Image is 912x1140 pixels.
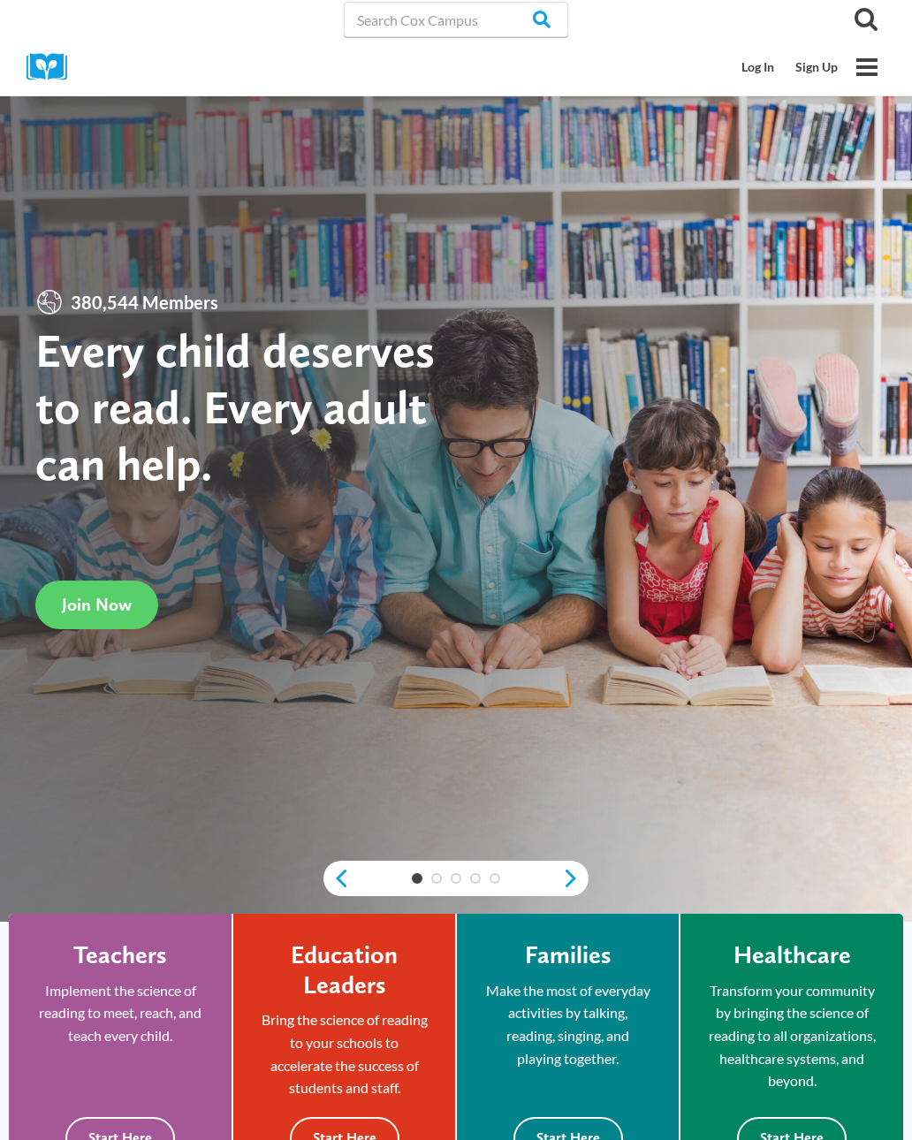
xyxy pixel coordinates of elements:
p: Bring the science of reading to your schools to accelerate the success of students and staff. [260,1008,429,1098]
h4: Healthcare [733,940,851,970]
h4: Teachers [73,940,167,970]
a: next [562,868,589,889]
a: 1 [412,873,422,884]
h4: Education Leaders [260,940,429,999]
img: Cox Campus [27,53,80,80]
span: Join Now [62,594,132,615]
span: 380,544 Members [64,288,225,316]
div: content slider buttons [323,861,589,896]
nav: Secondary Mobile Navigation [731,50,848,84]
a: Log In [731,50,785,84]
p: Transform your community by bringing the science of reading to all organizations, healthcare syst... [707,979,877,1092]
input: Search Cox Campus [344,2,568,37]
a: 4 [470,873,481,884]
button: Open menu [848,49,885,86]
a: 5 [490,873,500,884]
a: 3 [451,873,461,884]
a: 2 [431,873,442,884]
strong: Every child deserves to read. Every adult can help. [35,322,435,490]
a: previous [323,868,350,889]
h4: Families [525,940,612,970]
a: Sign Up [785,50,848,84]
p: Implement the science of reading to meet, reach, and teach every child. [35,979,205,1047]
p: Make the most of everyday activities by talking, reading, singing, and playing together. [483,979,652,1069]
a: Join Now [35,581,158,629]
